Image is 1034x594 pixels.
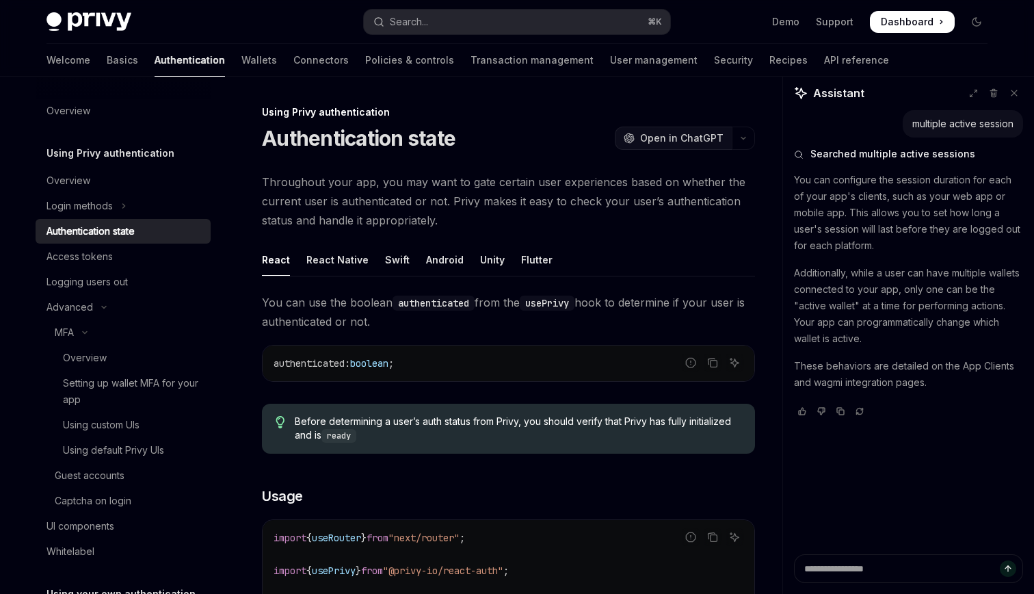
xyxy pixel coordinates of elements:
[36,194,211,218] button: Toggle Login methods section
[262,244,290,276] div: React
[726,354,743,372] button: Ask AI
[704,528,721,546] button: Copy the contents from the code block
[704,354,721,372] button: Copy the contents from the code block
[832,404,849,418] button: Copy chat response
[262,126,455,151] h1: Authentication state
[36,514,211,539] a: UI components
[794,554,1023,583] textarea: Ask a question...
[794,265,1023,347] p: Additionally, while a user can have multiple wallets connected to your app, only one can be the "...
[295,415,741,443] span: Before determining a user’s auth status from Privy, you should verify that Privy has fully initia...
[306,244,369,276] div: React Native
[520,296,574,311] code: usePrivy
[36,438,211,463] a: Using default Privy UIs
[460,532,465,544] span: ;
[63,375,202,408] div: Setting up wallet MFA for your app
[47,172,90,189] div: Overview
[912,117,1013,131] div: multiple active session
[36,270,211,294] a: Logging users out
[345,357,350,370] span: :
[36,219,211,244] a: Authentication state
[385,244,410,276] div: Swift
[648,16,662,27] span: ⌘ K
[367,532,388,544] span: from
[610,44,698,77] a: User management
[47,299,93,315] div: Advanced
[262,105,755,119] div: Using Privy authentication
[36,244,211,269] a: Access tokens
[810,147,975,161] span: Searched multiple active sessions
[293,44,349,77] a: Connectors
[306,532,312,544] span: {
[262,293,755,331] span: You can use the boolean from the hook to determine if your user is authenticated or not.
[276,416,285,428] svg: Tip
[361,532,367,544] span: }
[813,85,864,101] span: Assistant
[36,295,211,320] button: Toggle Advanced section
[47,248,113,265] div: Access tokens
[107,44,138,77] a: Basics
[36,346,211,370] a: Overview
[36,539,211,564] a: Whitelabel
[55,493,131,509] div: Captcha on login
[241,44,277,77] a: Wallets
[726,528,743,546] button: Ask AI
[47,274,128,290] div: Logging users out
[36,320,211,345] button: Toggle MFA section
[480,244,505,276] div: Unity
[350,357,388,370] span: boolean
[521,244,553,276] div: Flutter
[682,354,700,372] button: Report incorrect code
[365,44,454,77] a: Policies & controls
[155,44,225,77] a: Authentication
[36,99,211,123] a: Overview
[794,147,1023,161] button: Searched multiple active sessions
[262,487,303,506] span: Usage
[47,12,131,31] img: dark logo
[640,131,724,145] span: Open in ChatGPT
[36,168,211,193] a: Overview
[388,532,460,544] span: "next/router"
[63,442,164,459] div: Using default Privy UIs
[47,198,113,214] div: Login methods
[55,324,74,341] div: MFA
[794,404,810,418] button: Vote that response was good
[312,532,361,544] span: useRouter
[47,145,174,162] h5: Using Privy authentication
[470,44,594,77] a: Transaction management
[714,44,753,77] a: Security
[63,350,107,366] div: Overview
[36,463,211,488] a: Guest accounts
[426,244,464,276] div: Android
[364,10,670,34] button: Open search
[262,172,755,230] span: Throughout your app, you may want to gate certain user experiences based on whether the current u...
[63,417,140,433] div: Using custom UIs
[47,223,135,240] div: Authentication state
[47,543,94,560] div: Whitelabel
[47,44,90,77] a: Welcome
[851,404,868,418] button: Reload last chat
[966,11,987,33] button: Toggle dark mode
[816,15,853,29] a: Support
[274,357,345,370] span: authenticated
[772,15,799,29] a: Demo
[36,413,211,437] a: Using custom UIs
[36,371,211,412] a: Setting up wallet MFA for your app
[47,103,90,119] div: Overview
[55,467,124,484] div: Guest accounts
[682,528,700,546] button: Report incorrect code
[870,11,955,33] a: Dashboard
[390,14,428,30] div: Search...
[824,44,889,77] a: API reference
[36,489,211,513] a: Captcha on login
[615,127,732,150] button: Open in ChatGPT
[321,429,356,443] code: ready
[393,296,475,311] code: authenticated
[1000,560,1016,577] button: Send message
[769,44,808,77] a: Recipes
[813,404,830,418] button: Vote that response was not good
[388,357,394,370] span: ;
[794,358,1023,391] p: These behaviors are detailed on the App Clients and wagmi integration pages.
[274,532,306,544] span: import
[881,15,933,29] span: Dashboard
[47,518,114,534] div: UI components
